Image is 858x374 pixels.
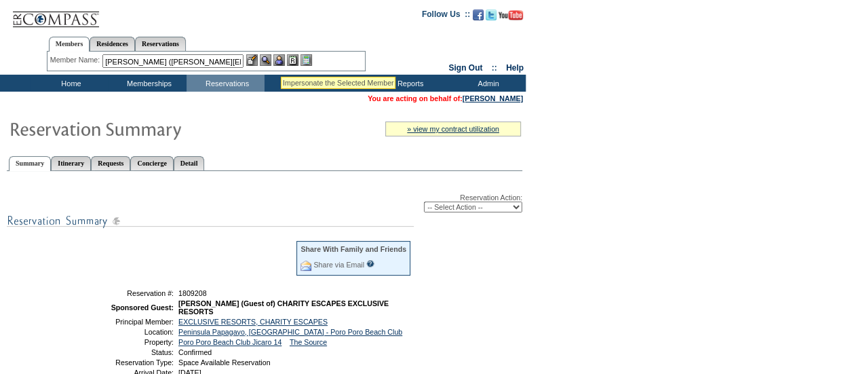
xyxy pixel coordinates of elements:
a: Residences [90,37,135,51]
span: [PERSON_NAME] (Guest of) CHARITY ESCAPES EXCLUSIVE RESORTS [178,299,389,316]
a: Summary [9,156,51,171]
td: Reports [370,75,448,92]
a: Detail [174,156,205,170]
td: Admin [448,75,526,92]
td: Reservation #: [77,289,174,297]
a: » view my contract utilization [407,125,499,133]
a: Reservations [135,37,186,51]
td: Memberships [109,75,187,92]
td: Status: [77,348,174,356]
span: Confirmed [178,348,212,356]
span: 1809208 [178,289,207,297]
img: Follow us on Twitter [486,10,496,20]
strong: Sponsored Guest: [111,303,174,312]
a: Help [506,63,524,73]
input: What is this? [366,260,374,267]
div: Reservation Action: [7,193,522,212]
img: b_edit.gif [246,54,258,66]
a: [PERSON_NAME] [463,94,523,102]
a: The Source [290,338,327,346]
span: :: [492,63,497,73]
td: Home [31,75,109,92]
div: Member Name: [50,54,102,66]
a: Poro Poro Beach Club Jicaro 14 [178,338,281,346]
td: Property: [77,338,174,346]
img: Impersonate [273,54,285,66]
td: Follow Us :: [422,8,470,24]
img: b_calculator.gif [300,54,312,66]
a: Follow us on Twitter [486,14,496,22]
td: Principal Member: [77,318,174,326]
a: Requests [91,156,130,170]
span: Space Available Reservation [178,358,270,367]
a: Peninsula Papagayo, [GEOGRAPHIC_DATA] - Poro Poro Beach Club [178,328,402,336]
a: EXCLUSIVE RESORTS, CHARITY ESCAPES [178,318,328,326]
img: Reservations [287,54,298,66]
img: Reservaton Summary [9,115,280,142]
a: Members [49,37,90,52]
div: Share With Family and Friends [300,245,406,253]
a: Concierge [130,156,173,170]
a: Subscribe to our YouTube Channel [499,14,523,22]
img: Subscribe to our YouTube Channel [499,10,523,20]
div: Impersonate the Selected Member [283,79,393,87]
a: Share via Email [313,261,364,269]
img: Become our fan on Facebook [473,10,484,20]
td: Vacation Collection [265,75,370,92]
font: You are acting on behalf of: [368,94,523,102]
td: Location: [77,328,174,336]
a: Itinerary [51,156,91,170]
a: Sign Out [448,63,482,73]
img: View [260,54,271,66]
a: Become our fan on Facebook [473,14,484,22]
td: Reservation Type: [77,358,174,367]
img: subTtlResSummary.gif [7,212,414,229]
td: Reservations [187,75,265,92]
